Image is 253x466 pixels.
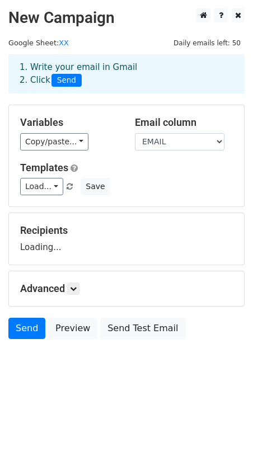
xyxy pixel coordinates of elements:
[20,224,233,237] h5: Recipients
[20,178,63,195] a: Load...
[20,224,233,253] div: Loading...
[8,39,69,47] small: Google Sheet:
[20,162,68,173] a: Templates
[8,318,45,339] a: Send
[8,8,245,27] h2: New Campaign
[20,133,88,150] a: Copy/paste...
[59,39,68,47] a: XX
[170,37,245,49] span: Daily emails left: 50
[170,39,245,47] a: Daily emails left: 50
[81,178,110,195] button: Save
[20,116,118,129] h5: Variables
[48,318,97,339] a: Preview
[11,61,242,87] div: 1. Write your email in Gmail 2. Click
[100,318,185,339] a: Send Test Email
[51,74,82,87] span: Send
[135,116,233,129] h5: Email column
[20,283,233,295] h5: Advanced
